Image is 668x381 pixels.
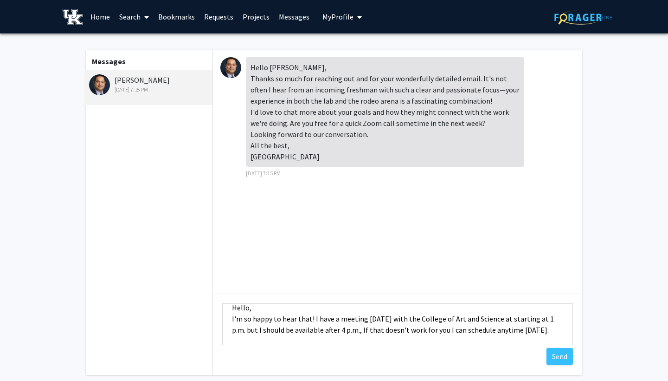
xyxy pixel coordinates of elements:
[546,348,573,365] button: Send
[246,170,281,177] span: [DATE] 7:15 PM
[89,74,210,94] div: [PERSON_NAME]
[220,57,241,78] img: Hossam El-Sheikh Ali
[554,10,612,25] img: ForagerOne Logo
[7,339,39,374] iframe: Chat
[199,0,238,33] a: Requests
[274,0,314,33] a: Messages
[89,85,210,94] div: [DATE] 7:15 PM
[222,303,573,345] textarea: Message
[238,0,274,33] a: Projects
[322,12,353,21] span: My Profile
[86,0,115,33] a: Home
[92,57,126,66] b: Messages
[154,0,199,33] a: Bookmarks
[63,9,83,25] img: University of Kentucky Logo
[115,0,154,33] a: Search
[89,74,110,95] img: Hossam El-Sheikh Ali
[246,57,524,167] div: Hello [PERSON_NAME], Thanks so much for reaching out and for your wonderfully detailed email. It'...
